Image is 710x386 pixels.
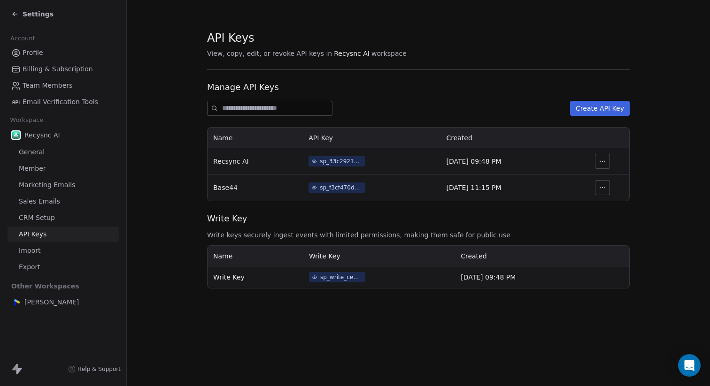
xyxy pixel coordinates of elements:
a: Marketing Emails [8,177,119,193]
span: General [19,147,45,157]
span: Write keys securely ingest events with limited permissions, making them safe for public use [207,230,630,240]
span: Recysnc AI [24,130,60,140]
a: Billing & Subscription [8,61,119,77]
span: Import [19,246,40,256]
a: Email Verification Tools [8,94,119,110]
td: [DATE] 09:48 PM [440,148,575,174]
a: Help & Support [68,365,121,373]
span: Created [461,252,486,260]
img: Apprezo%20final%20Logo.png [11,297,21,307]
span: Billing & Subscription [23,64,93,74]
span: Write Key [309,252,340,260]
td: [DATE] 11:15 PM [440,174,575,201]
span: Recsync AI [213,158,249,165]
a: Profile [8,45,119,61]
span: Email Verification Tools [23,97,98,107]
span: Recysnc AI [334,49,370,58]
span: Team Members [23,81,72,91]
span: Profile [23,48,43,58]
a: Sales Emails [8,194,119,209]
span: Account [6,31,39,45]
a: CRM Setup [8,210,119,226]
a: Team Members [8,78,119,93]
span: Settings [23,9,54,19]
span: Other Workspaces [8,279,83,294]
a: General [8,144,119,160]
span: Name [213,134,232,142]
span: API Keys [207,31,254,45]
div: Open Intercom Messenger [678,354,701,377]
span: Help & Support [77,365,121,373]
a: Export [8,259,119,275]
a: Import [8,243,119,258]
span: CRM Setup [19,213,55,223]
div: sp_f3cf470d5c234236985e0b413c14c5e0 [320,183,362,192]
span: [PERSON_NAME] [24,297,79,307]
img: 7d7e097f7_logo.png [11,130,21,140]
span: Export [19,262,40,272]
button: Create API Key [570,101,630,116]
span: API Key [309,134,333,142]
span: View, copy, edit, or revoke API keys in workspace [207,49,630,58]
span: Created [446,134,472,142]
span: Name [213,252,232,260]
span: Base44 [213,184,238,191]
span: Workspace [6,113,47,127]
span: Sales Emails [19,197,60,206]
td: [DATE] 09:48 PM [455,266,604,288]
span: Marketing Emails [19,180,75,190]
div: sp_33c29216dc80436ea8f2e08e18b8aa63 [320,157,362,166]
span: Manage API Keys [207,81,630,93]
span: Member [19,164,46,174]
a: Settings [11,9,54,19]
span: Write Key [213,273,245,281]
span: API Keys [19,229,46,239]
span: Write Key [207,212,630,225]
a: API Keys [8,227,119,242]
a: Member [8,161,119,176]
div: sp_write_ce00bfd6f640458c9ec80523db1ceeda [320,273,363,281]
